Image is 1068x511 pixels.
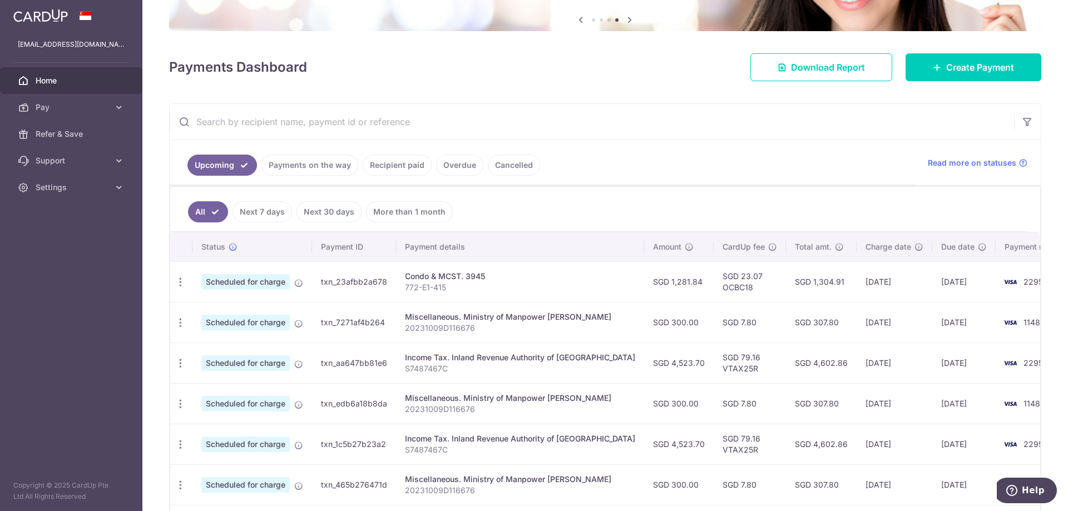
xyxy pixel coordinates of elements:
[13,9,68,22] img: CardUp
[786,261,857,302] td: SGD 1,304.91
[201,355,290,371] span: Scheduled for charge
[932,383,996,424] td: [DATE]
[201,436,290,452] span: Scheduled for charge
[261,155,358,176] a: Payments on the way
[644,464,714,505] td: SGD 300.00
[405,393,635,404] div: Miscellaneous. Ministry of Manpower [PERSON_NAME]
[405,485,635,496] p: 20231009D116676
[170,104,1014,140] input: Search by recipient name, payment id or reference
[436,155,483,176] a: Overdue
[906,53,1041,81] a: Create Payment
[36,75,109,86] span: Home
[786,383,857,424] td: SGD 307.80
[1023,399,1040,408] span: 1148
[857,261,932,302] td: [DATE]
[366,201,453,222] a: More than 1 month
[312,232,396,261] th: Payment ID
[786,464,857,505] td: SGD 307.80
[169,57,307,77] h4: Payments Dashboard
[233,201,292,222] a: Next 7 days
[999,275,1021,289] img: Bank Card
[1023,439,1043,449] span: 2295
[714,464,786,505] td: SGD 7.80
[312,383,396,424] td: txn_edb6a18b8da
[946,61,1014,74] span: Create Payment
[405,282,635,293] p: 772-E1-415
[997,478,1057,505] iframe: Opens a widget where you can find more information
[201,274,290,290] span: Scheduled for charge
[644,383,714,424] td: SGD 300.00
[714,343,786,383] td: SGD 79.16 VTAX25R
[866,241,911,252] span: Charge date
[999,438,1021,451] img: Bank Card
[1023,317,1040,327] span: 1148
[201,315,290,330] span: Scheduled for charge
[928,157,1016,168] span: Read more on statuses
[488,155,540,176] a: Cancelled
[405,474,635,485] div: Miscellaneous. Ministry of Manpower [PERSON_NAME]
[405,363,635,374] p: S7487467C
[714,383,786,424] td: SGD 7.80
[18,39,125,50] p: [EMAIL_ADDRESS][DOMAIN_NAME]
[36,155,109,166] span: Support
[36,128,109,140] span: Refer & Save
[405,404,635,415] p: 20231009D116676
[312,343,396,383] td: txn_aa647bb81e6
[857,464,932,505] td: [DATE]
[857,424,932,464] td: [DATE]
[644,261,714,302] td: SGD 1,281.84
[312,464,396,505] td: txn_465b276471d
[750,53,892,81] a: Download Report
[296,201,362,222] a: Next 30 days
[405,444,635,455] p: S7487467C
[928,157,1027,168] a: Read more on statuses
[932,343,996,383] td: [DATE]
[932,261,996,302] td: [DATE]
[714,424,786,464] td: SGD 79.16 VTAX25R
[714,261,786,302] td: SGD 23.07 OCBC18
[405,271,635,282] div: Condo & MCST. 3945
[644,302,714,343] td: SGD 300.00
[36,182,109,193] span: Settings
[644,424,714,464] td: SGD 4,523.70
[999,356,1021,370] img: Bank Card
[1023,277,1043,286] span: 2295
[644,343,714,383] td: SGD 4,523.70
[857,302,932,343] td: [DATE]
[723,241,765,252] span: CardUp fee
[201,477,290,493] span: Scheduled for charge
[188,201,228,222] a: All
[405,433,635,444] div: Income Tax. Inland Revenue Authority of [GEOGRAPHIC_DATA]
[999,397,1021,410] img: Bank Card
[791,61,865,74] span: Download Report
[405,323,635,334] p: 20231009D116676
[932,464,996,505] td: [DATE]
[857,383,932,424] td: [DATE]
[653,241,681,252] span: Amount
[786,302,857,343] td: SGD 307.80
[999,316,1021,329] img: Bank Card
[36,102,109,113] span: Pay
[363,155,432,176] a: Recipient paid
[187,155,257,176] a: Upcoming
[405,311,635,323] div: Miscellaneous. Ministry of Manpower [PERSON_NAME]
[1023,358,1043,368] span: 2295
[932,424,996,464] td: [DATE]
[786,343,857,383] td: SGD 4,602.86
[396,232,644,261] th: Payment details
[941,241,975,252] span: Due date
[857,343,932,383] td: [DATE]
[201,396,290,411] span: Scheduled for charge
[714,302,786,343] td: SGD 7.80
[201,241,225,252] span: Status
[795,241,832,252] span: Total amt.
[932,302,996,343] td: [DATE]
[312,302,396,343] td: txn_7271af4b264
[312,424,396,464] td: txn_1c5b27b23a2
[312,261,396,302] td: txn_23afbb2a678
[786,424,857,464] td: SGD 4,602.86
[405,352,635,363] div: Income Tax. Inland Revenue Authority of [GEOGRAPHIC_DATA]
